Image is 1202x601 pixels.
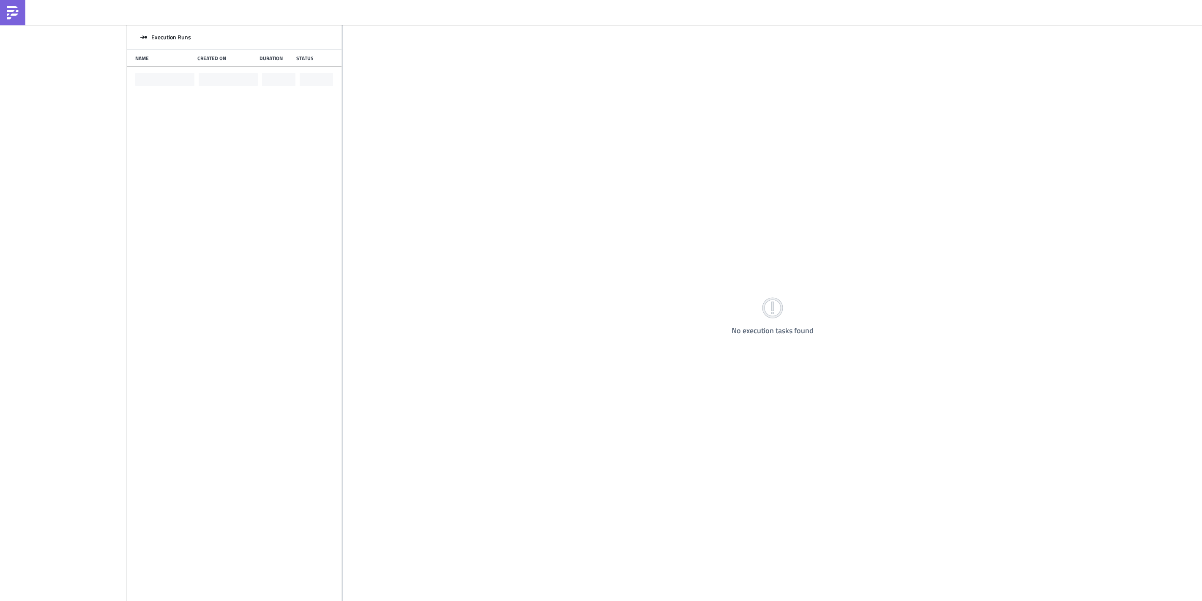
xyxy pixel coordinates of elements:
[732,327,814,335] h4: No execution tasks found
[260,55,292,61] div: Duration
[151,33,191,41] span: Execution Runs
[197,55,255,61] div: Created On
[296,55,329,61] div: Status
[135,55,193,61] div: Name
[6,6,19,19] img: PushMetrics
